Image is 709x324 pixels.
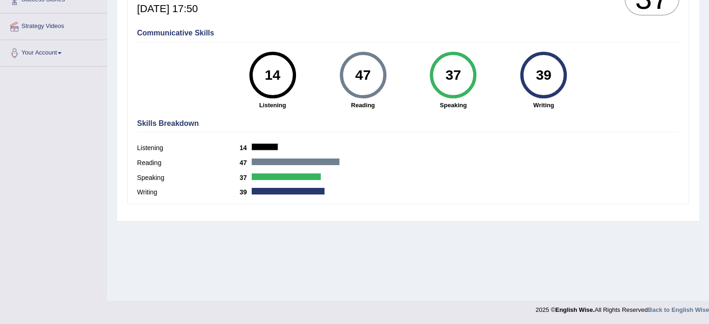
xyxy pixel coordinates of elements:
[137,173,240,183] label: Speaking
[346,55,380,95] div: 47
[232,101,313,110] strong: Listening
[137,187,240,197] label: Writing
[240,174,252,181] b: 37
[137,158,240,168] label: Reading
[137,29,679,37] h4: Communicative Skills
[323,101,404,110] strong: Reading
[436,55,470,95] div: 37
[137,3,198,14] h5: [DATE] 17:50
[648,306,709,313] a: Back to English Wise
[413,101,494,110] strong: Speaking
[555,306,594,313] strong: English Wise.
[137,143,240,153] label: Listening
[536,301,709,314] div: 2025 © All Rights Reserved
[0,14,107,37] a: Strategy Videos
[240,159,252,166] b: 47
[527,55,561,95] div: 39
[137,119,679,128] h4: Skills Breakdown
[240,144,252,152] b: 14
[240,188,252,196] b: 39
[503,101,584,110] strong: Writing
[255,55,289,95] div: 14
[0,40,107,63] a: Your Account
